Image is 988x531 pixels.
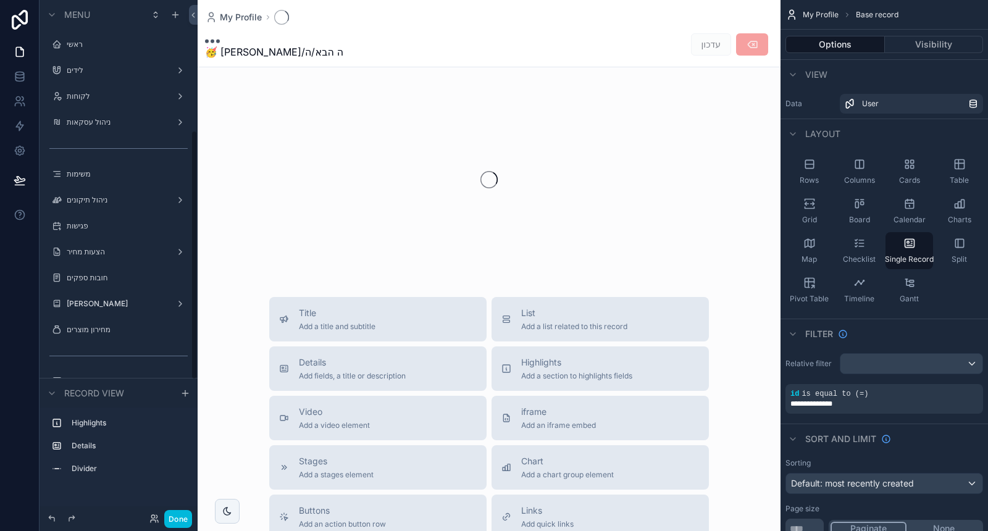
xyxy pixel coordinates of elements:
[790,294,829,304] span: Pivot Table
[885,153,933,190] button: Cards
[205,11,262,23] a: My Profile
[835,193,883,230] button: Board
[67,247,165,257] label: הצעות מחיר
[785,36,885,53] button: Options
[785,153,833,190] button: Rows
[785,193,833,230] button: Grid
[802,390,868,398] span: is equal to (=)
[67,117,165,127] label: ניהול עסקאות
[952,254,967,264] span: Split
[805,328,833,340] span: Filter
[936,153,983,190] button: Table
[72,464,180,474] label: Divider
[67,195,165,205] label: ניהול תיקונים
[936,232,983,269] button: Split
[805,433,876,445] span: Sort And Limit
[899,175,920,185] span: Cards
[785,473,983,494] button: Default: most recently created
[885,272,933,309] button: Gantt
[885,232,933,269] button: Single Record
[790,390,799,398] span: id
[900,294,919,304] span: Gantt
[67,273,183,283] label: חובות ספקים
[785,359,835,369] label: Relative filter
[835,153,883,190] button: Columns
[164,510,192,528] button: Done
[803,10,839,20] span: My Profile
[205,44,343,59] span: 🥳 [PERSON_NAME]/ה הבא/ה
[67,169,183,179] label: משימות
[885,193,933,230] button: Calendar
[785,272,833,309] button: Pivot Table
[67,325,183,335] label: מחירון מוצרים
[840,94,983,114] a: User
[805,69,827,81] span: View
[802,254,817,264] span: Map
[800,175,819,185] span: Rows
[785,232,833,269] button: Map
[67,377,165,387] label: דשבורדים
[936,193,983,230] button: Charts
[64,9,90,21] span: Menu
[885,254,934,264] span: Single Record
[948,215,971,225] span: Charts
[72,441,180,451] label: Details
[67,65,165,75] label: לידים
[67,91,165,101] label: לקוחות
[843,254,876,264] span: Checklist
[856,10,898,20] span: Base record
[67,299,165,309] label: [PERSON_NAME]
[844,175,875,185] span: Columns
[862,99,879,109] span: User
[950,175,969,185] span: Table
[785,99,835,109] label: Data
[72,418,180,428] label: Highlights
[805,128,840,140] span: Layout
[885,36,984,53] button: Visibility
[64,387,124,399] span: Record view
[785,504,819,514] label: Page size
[835,232,883,269] button: Checklist
[894,215,926,225] span: Calendar
[67,221,183,231] label: פגישות
[220,11,262,23] span: My Profile
[40,408,198,491] div: scrollable content
[849,215,870,225] span: Board
[67,40,183,49] label: ראשי
[785,458,811,468] label: Sorting
[844,294,874,304] span: Timeline
[802,215,817,225] span: Grid
[791,478,914,488] span: Default: most recently created
[835,272,883,309] button: Timeline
